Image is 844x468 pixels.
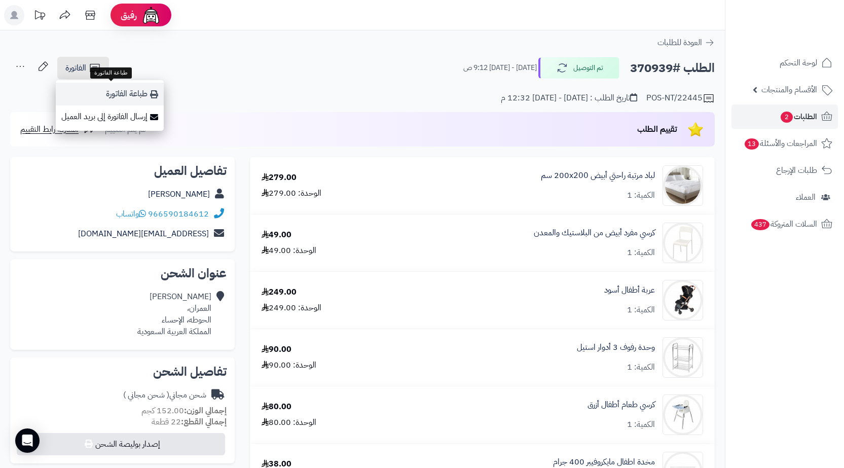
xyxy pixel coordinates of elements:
span: العودة للطلبات [657,37,702,49]
h2: عنوان الشحن [18,267,227,279]
img: 1710246366-110112010059-90x90.jpg [663,337,703,378]
a: طلبات الإرجاع [731,158,838,183]
div: الوحدة: 90.00 [262,359,316,371]
span: 2 [781,112,793,123]
h2: تفاصيل الشحن [18,366,227,378]
span: مشاركة رابط التقييم [20,123,79,135]
span: طلبات الإرجاع [776,163,817,177]
img: 1710080611-110126010007-90x90.jpg [663,280,703,320]
span: رفيق [121,9,137,21]
span: 437 [751,219,769,230]
h2: الطلب #370939 [630,58,715,79]
span: الطلبات [780,110,817,124]
a: كرسي مفرد أبيض من البلاستيك والمعدن [534,227,655,239]
a: كرسي طعام أطفال أزرق [588,399,655,411]
img: 291d5315ac75625d05bfa99af8c3b2a1fa1e8fe0fe83c4ed48dc939fcf8f86301579000327_200-200-8CM-90x90.jpg [663,165,703,206]
a: المراجعات والأسئلة13 [731,131,838,156]
a: الفاتورة [57,57,109,79]
div: [PERSON_NAME] العمران، الحوطه، الإحساء المملكة العربية السعودية [137,291,211,337]
a: [EMAIL_ADDRESS][DOMAIN_NAME] [78,228,209,240]
div: تاريخ الطلب : [DATE] - [DATE] 12:32 م [501,92,637,104]
span: العملاء [796,190,816,204]
span: لوحة التحكم [780,56,817,70]
a: وحدة رفوف 3 أدوار استيل [577,342,655,353]
strong: إجمالي الوزن: [184,405,227,417]
div: الوحدة: 249.00 [262,302,321,314]
span: ( شحن مجاني ) [123,389,169,401]
a: عربة أطفال أسود [604,284,655,296]
a: السلات المتروكة437 [731,212,838,236]
div: Open Intercom Messenger [15,428,40,453]
a: طباعة الفاتورة [56,83,164,105]
span: 13 [745,138,759,150]
a: العودة للطلبات [657,37,715,49]
a: الطلبات2 [731,104,838,129]
small: [DATE] - [DATE] 9:12 ص [463,63,537,73]
a: العملاء [731,185,838,209]
span: تقييم الطلب [637,123,677,135]
div: طباعة الفاتورة [90,67,132,79]
div: 49.00 [262,229,291,241]
a: [PERSON_NAME] [148,188,210,200]
a: إرسال الفاتورة إلى بريد العميل [56,105,164,128]
button: إصدار بوليصة الشحن [17,433,225,455]
button: تم التوصيل [538,57,619,79]
div: 80.00 [262,401,291,413]
a: لوحة التحكم [731,51,838,75]
h2: تفاصيل العميل [18,165,227,177]
a: لباد مرتبة راحتي أبيض 200x200 سم‏ [541,170,655,182]
a: تحديثات المنصة [27,5,52,28]
a: واتساب [116,208,146,220]
span: الأقسام والمنتجات [761,83,817,97]
div: الكمية: 1 [627,247,655,259]
small: 22 قطعة [152,416,227,428]
div: الكمية: 1 [627,362,655,373]
span: المراجعات والأسئلة [744,136,817,151]
div: 249.00 [262,286,297,298]
div: الوحدة: 80.00 [262,417,316,428]
span: السلات المتروكة [750,217,817,231]
a: مخدة اطفال مايكروفيبر 400 جرام [553,456,655,468]
div: 279.00 [262,172,297,184]
strong: إجمالي القطع: [181,416,227,428]
div: POS-NT/22445 [646,92,715,104]
img: ai-face.png [141,5,161,25]
a: مشاركة رابط التقييم [20,123,96,135]
div: الوحدة: 279.00 [262,188,321,199]
div: 90.00 [262,344,291,355]
a: 966590184612 [148,208,209,220]
img: logo-2.png [775,28,834,50]
div: شحن مجاني [123,389,206,401]
small: 152.00 كجم [141,405,227,417]
div: الوحدة: 49.00 [262,245,316,257]
img: 1719056434-110102170032-90x90.jpg [663,394,703,435]
div: الكمية: 1 [627,190,655,201]
span: الفاتورة [65,62,86,74]
div: الكمية: 1 [627,304,655,316]
div: الكمية: 1 [627,419,655,430]
img: 4931f5c2fcac52209b0c9006e2cf307c1650133830-Untitled-1-Recovered-Recovered-90x90.jpg [663,223,703,263]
